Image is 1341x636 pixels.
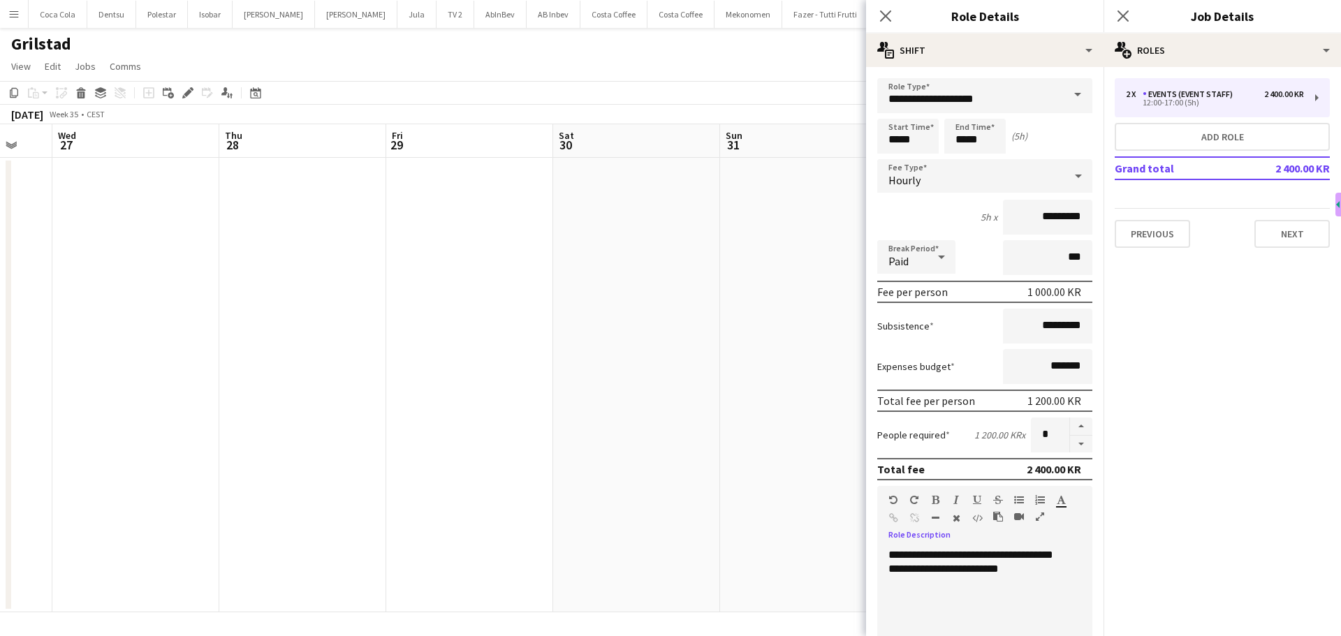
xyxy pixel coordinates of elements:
button: Italic [951,494,961,505]
button: Isobar [188,1,233,28]
button: Previous [1115,220,1190,248]
button: HTML Code [972,512,982,524]
span: Thu [225,129,242,142]
button: Costa Coffee [580,1,647,28]
div: Shift [866,34,1104,67]
div: 1 200.00 KR [1027,394,1081,408]
h1: Grilstad [11,34,71,54]
button: Add role [1115,123,1330,151]
a: View [6,57,36,75]
div: Total fee [877,462,925,476]
button: Redo [909,494,919,505]
button: Text Color [1056,494,1066,505]
div: CEST [87,109,105,119]
a: Edit [39,57,66,75]
div: Roles [1104,34,1341,67]
div: [DATE] [11,108,43,121]
a: Comms [104,57,147,75]
span: 29 [390,137,403,153]
button: Fullscreen [1035,511,1045,522]
label: Expenses budget [877,360,955,373]
button: Insert video [1014,511,1024,522]
button: [PERSON_NAME] [233,1,315,28]
span: 27 [56,137,76,153]
button: [PERSON_NAME] [315,1,397,28]
div: 2 400.00 KR [1264,89,1304,99]
span: View [11,60,31,73]
span: 31 [724,137,742,153]
td: 2 400.00 KR [1242,157,1330,179]
button: Clear Formatting [951,512,961,524]
button: AbInBev [474,1,527,28]
button: Undo [888,494,898,505]
a: Jobs [69,57,101,75]
div: 2 x [1126,89,1143,99]
div: Events (Event Staff) [1143,89,1238,99]
span: Edit [45,60,61,73]
div: Total fee per person [877,394,975,408]
span: Fri [392,129,403,142]
button: Strikethrough [993,494,1003,505]
div: Fee per person [877,285,948,299]
button: Costa Coffee [647,1,715,28]
span: Wed [58,129,76,142]
h3: Job Details [1104,7,1341,25]
button: Horizontal Line [930,512,940,524]
button: TV 2 [437,1,474,28]
button: Increase [1070,417,1092,436]
button: Decrease [1070,436,1092,453]
span: Jobs [75,60,96,73]
td: Grand total [1115,157,1242,179]
div: (5h) [1011,130,1027,142]
span: Sun [726,129,742,142]
button: Fazer - Tutti Frutti [782,1,869,28]
div: 1 200.00 KR x [974,429,1025,441]
div: 5h x [981,211,997,223]
span: Paid [888,254,909,268]
button: AB Inbev [527,1,580,28]
button: Unordered List [1014,494,1024,505]
span: Hourly [888,173,921,187]
div: 2 400.00 KR [1027,462,1081,476]
span: Sat [559,129,574,142]
div: 12:00-17:00 (5h) [1126,99,1304,106]
span: 28 [223,137,242,153]
span: 30 [557,137,574,153]
button: Jula [397,1,437,28]
button: Mekonomen [715,1,782,28]
button: Bold [930,494,940,505]
button: Underline [972,494,982,505]
span: Comms [110,60,141,73]
div: 1 000.00 KR [1027,285,1081,299]
button: Next [1254,220,1330,248]
label: People required [877,429,950,441]
button: Coca Cola [29,1,87,28]
label: Subsistence [877,320,934,332]
span: Week 35 [46,109,81,119]
button: Dentsu [87,1,136,28]
button: Polestar [136,1,188,28]
h3: Role Details [866,7,1104,25]
button: Ordered List [1035,494,1045,505]
button: Paste as plain text [993,511,1003,522]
